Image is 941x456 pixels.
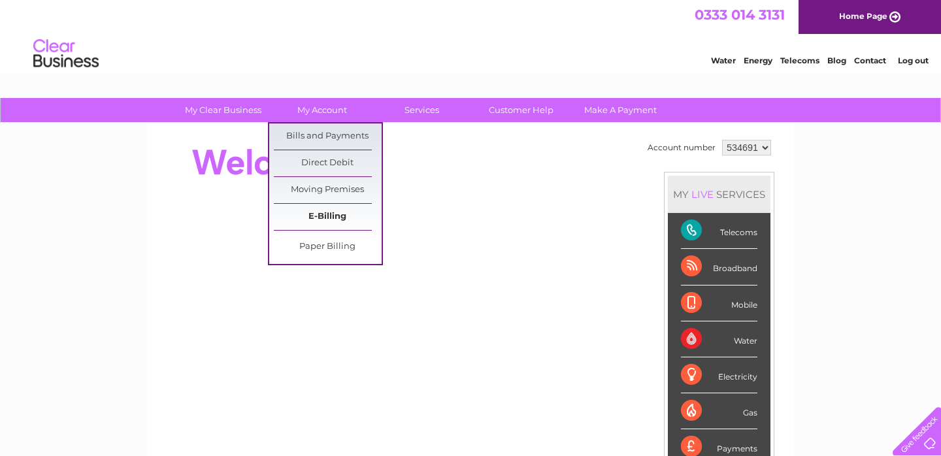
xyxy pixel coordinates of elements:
div: Mobile [681,285,757,321]
a: Customer Help [467,98,575,122]
a: E-Billing [274,204,382,230]
a: Bills and Payments [274,123,382,150]
a: My Account [269,98,376,122]
a: Services [368,98,476,122]
a: Moving Premises [274,177,382,203]
a: My Clear Business [169,98,277,122]
td: Account number [644,137,719,159]
div: Water [681,321,757,357]
div: Broadband [681,249,757,285]
a: Energy [744,56,772,65]
a: Make A Payment [567,98,674,122]
div: MY SERVICES [668,176,770,213]
a: Blog [827,56,846,65]
a: Telecoms [780,56,819,65]
a: 0333 014 3131 [695,7,785,23]
div: Clear Business is a trading name of Verastar Limited (registered in [GEOGRAPHIC_DATA] No. 3667643... [163,7,780,63]
a: Contact [854,56,886,65]
a: Log out [898,56,929,65]
div: Electricity [681,357,757,393]
div: Telecoms [681,213,757,249]
a: Water [711,56,736,65]
img: logo.png [33,34,99,74]
div: LIVE [689,188,716,201]
div: Gas [681,393,757,429]
a: Direct Debit [274,150,382,176]
a: Paper Billing [274,234,382,260]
